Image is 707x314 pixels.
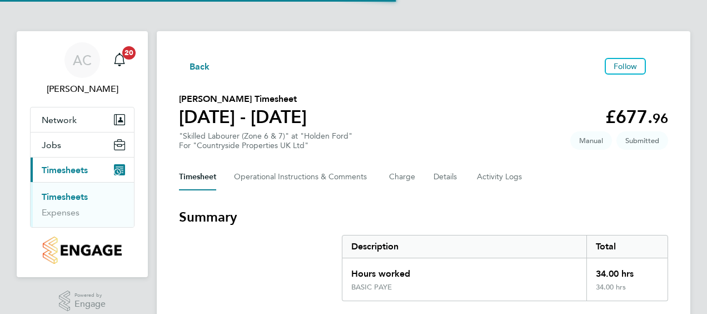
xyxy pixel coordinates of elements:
[31,182,134,227] div: Timesheets
[179,92,307,106] h2: [PERSON_NAME] Timesheet
[653,110,668,126] span: 96
[73,53,92,67] span: AC
[30,237,135,264] a: Go to home page
[605,106,668,127] app-decimal: £677.
[31,107,134,132] button: Network
[43,237,121,264] img: countryside-properties-logo-retina.png
[616,131,668,150] span: This timesheet is Submitted.
[42,115,77,125] span: Network
[477,164,524,190] button: Activity Logs
[614,61,637,71] span: Follow
[108,42,131,78] a: 20
[179,141,352,150] div: For "Countryside Properties UK Ltd"
[30,82,135,96] span: Alex Carroll
[342,235,668,301] div: Summary
[42,207,79,218] a: Expenses
[42,165,88,175] span: Timesheets
[31,133,134,157] button: Jobs
[650,63,668,69] button: Timesheets Menu
[342,235,586,258] div: Description
[17,31,148,277] nav: Main navigation
[31,158,134,182] button: Timesheets
[586,258,668,283] div: 34.00 hrs
[179,59,210,73] button: Back
[605,58,646,75] button: Follow
[42,140,61,150] span: Jobs
[179,208,668,226] h3: Summary
[122,46,136,60] span: 20
[74,300,106,309] span: Engage
[42,192,88,202] a: Timesheets
[74,291,106,300] span: Powered by
[586,235,668,258] div: Total
[570,131,612,150] span: This timesheet was manually created.
[434,164,459,190] button: Details
[179,131,352,150] div: "Skilled Labourer (Zone 6 & 7)" at "Holden Ford"
[179,106,307,128] h1: [DATE] - [DATE]
[179,164,216,190] button: Timesheet
[586,283,668,301] div: 34.00 hrs
[351,283,392,292] div: BASIC PAYE
[190,60,210,73] span: Back
[342,258,586,283] div: Hours worked
[389,164,416,190] button: Charge
[59,291,106,312] a: Powered byEngage
[30,42,135,96] a: AC[PERSON_NAME]
[234,164,371,190] button: Operational Instructions & Comments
